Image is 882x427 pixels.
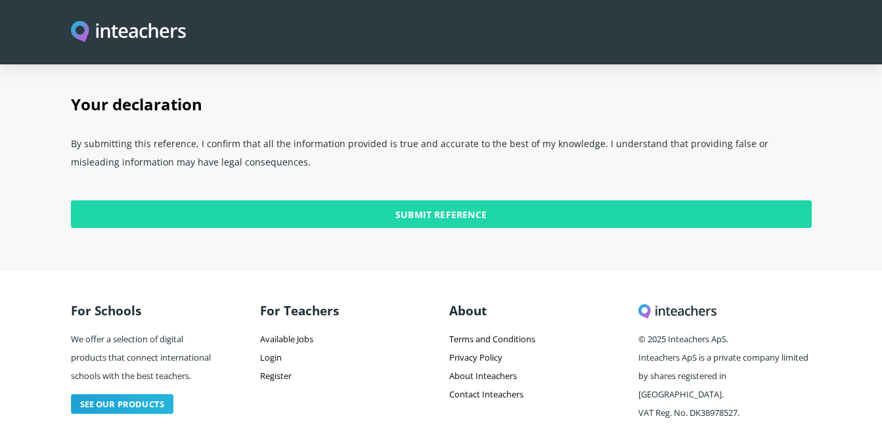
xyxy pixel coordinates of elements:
[260,297,433,325] h3: For Teachers
[71,93,202,115] span: Your declaration
[71,297,217,325] h3: For Schools
[449,388,523,400] a: Contact Inteachers
[260,351,282,363] a: Login
[449,370,517,382] a: About Inteachers
[71,21,187,44] img: Inteachers
[260,370,292,382] a: Register
[71,129,812,185] p: By submitting this reference, I confirm that all the information provided is true and accurate to...
[638,297,812,325] h3: Inteachers
[449,333,535,345] a: Terms and Conditions
[449,297,623,325] h3: About
[71,200,812,228] input: Submit Reference
[71,394,174,414] a: See our products
[71,21,187,44] a: Visit this site's homepage
[638,325,812,426] p: © 2025 Inteachers ApS. Inteachers ApS is a private company limited by shares registered in [GEOGR...
[71,325,217,389] p: We offer a selection of digital products that connect international schools with the best teachers.
[260,333,313,345] a: Available Jobs
[449,351,502,363] a: Privacy Policy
